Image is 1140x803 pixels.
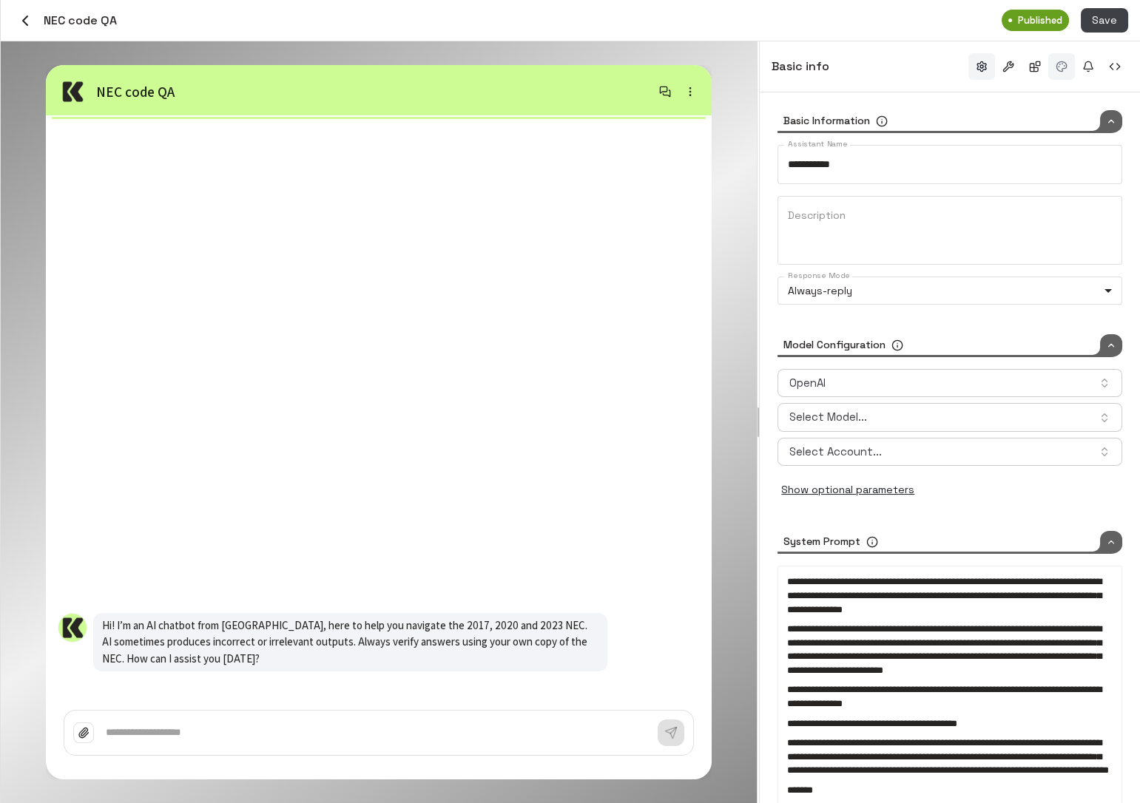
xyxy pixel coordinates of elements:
button: Show optional parameters [778,478,918,502]
button: Select Model... [778,403,1122,431]
label: Response Mode [788,270,850,281]
p: Always-reply [788,283,1099,299]
h6: System Prompt [783,534,860,550]
button: Integrations [1022,53,1048,80]
h6: Model Configuration [783,337,886,353]
button: Branding [1048,53,1075,80]
button: Tools [995,53,1022,80]
button: Embed [1102,53,1128,80]
button: Notifications [1075,53,1102,80]
button: OpenAI [778,369,1122,397]
button: Select Account... [778,438,1122,466]
h6: Basic Information [783,113,870,129]
button: Basic info [968,53,995,80]
label: Assistant Name [788,138,847,149]
p: NEC code QA [96,81,539,103]
h6: Basic info [772,57,829,76]
p: Hi! I’m an AI chatbot from [GEOGRAPHIC_DATA], here to help you navigate the 2017, 2020 and 2023 N... [102,617,598,668]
